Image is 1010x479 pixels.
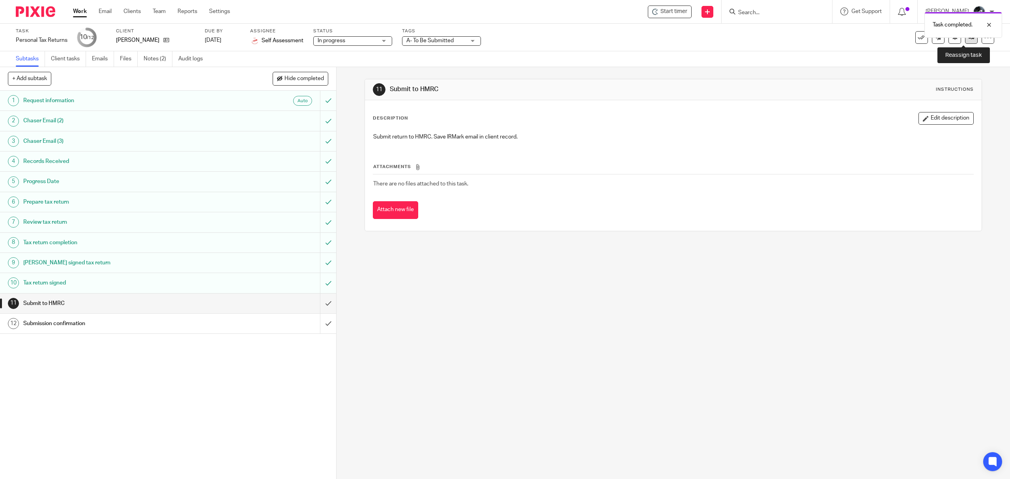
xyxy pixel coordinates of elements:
button: Hide completed [273,72,328,85]
a: Notes (2) [144,51,172,67]
a: Audit logs [178,51,209,67]
span: A- To Be Submitted [406,38,454,43]
div: 11 [8,298,19,309]
h1: Submission confirmation [23,318,216,329]
h1: Submit to HMRC [23,298,216,309]
label: Tags [402,28,481,34]
h1: Prepare tax return [23,196,216,208]
button: Edit description [918,112,974,125]
span: There are no files attached to this task. [373,181,468,187]
h1: Records Received [23,155,216,167]
div: Personal Tax Returns [16,36,67,44]
div: Auto [293,96,312,106]
span: Attachments [373,165,411,169]
button: + Add subtask [8,72,51,85]
span: In progress [318,38,345,43]
label: Assignee [250,28,303,34]
div: Elizabeth Stone - Personal Tax Returns [648,6,692,18]
label: Status [313,28,392,34]
a: Team [153,7,166,15]
p: [PERSON_NAME] [116,36,159,44]
button: Attach new file [373,201,418,219]
a: Work [73,7,87,15]
p: Submit return to HMRC. Save IRMark email in client record. [373,133,973,141]
h1: Progress Date [23,176,216,187]
div: 11 [373,83,385,96]
div: 12 [8,318,19,329]
a: Subtasks [16,51,45,67]
div: 6 [8,196,19,208]
div: 4 [8,156,19,167]
a: Email [99,7,112,15]
a: Clients [123,7,141,15]
div: 10 [8,277,19,288]
a: Client tasks [51,51,86,67]
h1: [PERSON_NAME] signed tax return [23,257,216,269]
div: 1 [8,95,19,106]
small: /12 [87,36,94,40]
label: Task [16,28,67,34]
p: Description [373,115,408,122]
h1: Review tax return [23,216,216,228]
a: Reports [178,7,197,15]
span: Hide completed [284,76,324,82]
img: Pixie [16,6,55,17]
span: [DATE] [205,37,221,43]
h1: Request information [23,95,216,107]
div: Instructions [936,86,974,93]
img: 1000002122.jpg [973,6,986,18]
h1: Chaser Email (3) [23,135,216,147]
div: 3 [8,136,19,147]
h1: Submit to HMRC [390,85,690,94]
div: 7 [8,217,19,228]
h1: Chaser Email (2) [23,115,216,127]
label: Due by [205,28,240,34]
h1: Tax return completion [23,237,216,249]
a: Emails [92,51,114,67]
span: Self Assessment [262,37,303,45]
h1: Tax return signed [23,277,216,289]
p: Task completed. [933,21,973,29]
div: 5 [8,176,19,187]
div: 9 [8,257,19,268]
div: 8 [8,237,19,248]
a: Settings [209,7,230,15]
div: 2 [8,116,19,127]
img: 1000002124.png [250,36,260,46]
a: Files [120,51,138,67]
label: Client [116,28,195,34]
div: 10 [80,33,94,42]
